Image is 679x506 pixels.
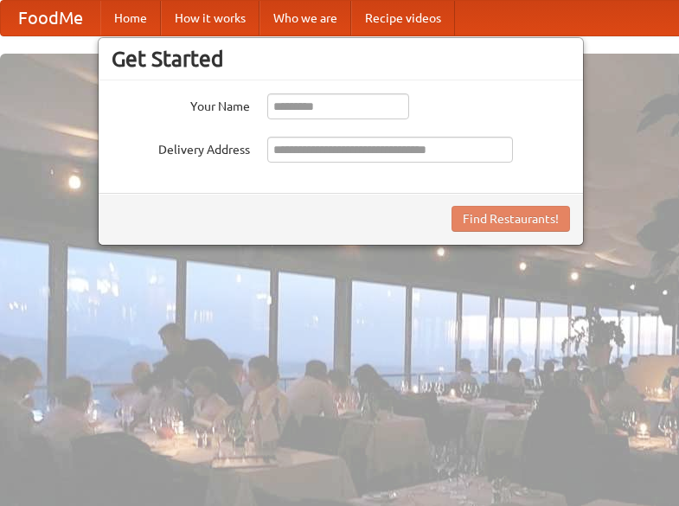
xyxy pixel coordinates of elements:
[452,206,570,232] button: Find Restaurants!
[259,1,351,35] a: Who we are
[1,1,100,35] a: FoodMe
[100,1,161,35] a: Home
[351,1,455,35] a: Recipe videos
[112,93,250,115] label: Your Name
[112,137,250,158] label: Delivery Address
[161,1,259,35] a: How it works
[112,46,570,72] h3: Get Started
